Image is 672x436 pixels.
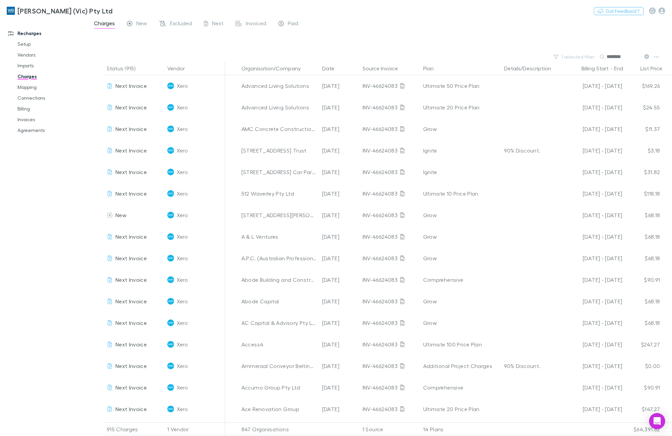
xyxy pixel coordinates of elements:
img: Xero's Logo [167,363,174,369]
div: [DATE] - [DATE] [565,355,623,377]
div: Ace Renovation Group [241,398,317,420]
div: Ammeraal Conveyor Belting Pty Ltd [241,355,317,377]
button: Vendor [167,62,193,75]
div: [DATE] [320,75,360,97]
div: $0.00 [623,355,663,377]
a: [PERSON_NAME] (Vic) Pty Ltd [3,3,116,19]
span: New [115,212,127,218]
div: $68.18 [623,204,663,226]
div: $68.18 [623,226,663,247]
img: Xero's Logo [167,212,174,219]
div: Abode Building and Constructions Pty Ltd [241,269,317,291]
img: Xero's Logo [167,126,174,132]
div: [DATE] - [DATE] [565,161,623,183]
div: [DATE] - [DATE] [565,183,623,204]
div: [DATE] - [DATE] [565,312,623,334]
div: Grow [423,312,499,334]
a: Setup [11,39,93,49]
div: AMC Concrete Constructions Pty Ltd [241,118,317,140]
span: Xero [177,291,188,312]
button: List Price [640,62,670,75]
span: Next Invoice [115,126,147,132]
div: $247.27 [623,334,663,355]
div: [DATE] - [DATE] [565,291,623,312]
div: INV-46624083 [363,204,418,226]
div: Ignite [423,140,499,161]
div: [DATE] [320,398,360,420]
a: Mapping [11,82,93,93]
span: Next Invoice [115,233,147,240]
div: [DATE] - [DATE] [565,269,623,291]
button: End [614,62,623,75]
a: Connections [11,93,93,103]
div: [DATE] - [DATE] [565,334,623,355]
div: 1 Vendor [165,423,225,436]
img: William Buck (Vic) Pty Ltd's Logo [7,7,15,15]
div: Grow [423,226,499,247]
span: Next [212,20,224,29]
div: [DATE] - [DATE] [565,377,623,398]
span: Xero [177,269,188,291]
div: [DATE] - [DATE] [565,247,623,269]
div: [DATE] [320,355,360,377]
span: Xero [177,161,188,183]
button: Billing Start [582,62,609,75]
img: Xero's Logo [167,298,174,305]
div: [DATE] [320,247,360,269]
div: $68.18 [623,312,663,334]
div: [DATE] [320,312,360,334]
img: Xero's Logo [167,341,174,348]
div: Ignite [423,161,499,183]
div: INV-46624083 [363,269,418,291]
div: $90.91 [623,269,663,291]
img: Xero's Logo [167,82,174,89]
div: Comprehensive [423,377,499,398]
div: INV-46624083 [363,75,418,97]
div: [DATE] [320,291,360,312]
div: INV-46624083 [363,398,418,420]
span: Xero [177,398,188,420]
div: [DATE] - [DATE] [565,97,623,118]
span: Next Invoice [115,363,147,369]
div: $11.37 [623,118,663,140]
div: A.P.C. (Australian Professional Contracting) Pty Ltd [241,247,317,269]
span: Next Invoice [115,169,147,175]
a: Imports [11,60,93,71]
h3: [PERSON_NAME] (Vic) Pty Ltd [18,7,112,15]
div: 915 Charges [104,423,165,436]
div: $3.18 [623,140,663,161]
span: Excluded [170,20,192,29]
div: $118.18 [623,183,663,204]
img: Xero's Logo [167,233,174,240]
span: Xero [177,355,188,377]
span: New [136,20,147,29]
div: [DATE] [320,204,360,226]
a: Recharges [1,28,93,39]
div: $169.26 [623,75,663,97]
div: 90% Discount. [504,140,559,161]
div: $64,391.62 [623,423,663,436]
div: [DATE] [320,118,360,140]
span: Next Invoice [115,82,147,89]
div: [DATE] [320,377,360,398]
div: [DATE] - [DATE] [565,118,623,140]
button: Source Invoice [363,62,406,75]
span: Xero [177,183,188,204]
span: Next Invoice [115,190,147,197]
div: Ultimate 100 Price Plan [423,334,499,355]
div: [DATE] - [DATE] [565,398,623,420]
div: [STREET_ADDRESS] Car Park Trust [241,161,317,183]
button: Status (915) [107,62,143,75]
span: Next Invoice [115,320,147,326]
span: Paid [288,20,298,29]
div: - [565,62,630,75]
div: $90.91 [623,377,663,398]
div: $24.55 [623,97,663,118]
div: [DATE] [320,183,360,204]
div: 847 Organisations [239,423,320,436]
div: Advanced Living Solutions [241,97,317,118]
span: Next Invoice [115,406,147,412]
div: INV-46624083 [363,247,418,269]
div: Ultimate 20 Price Plan [423,97,499,118]
div: A & L Ventures [241,226,317,247]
